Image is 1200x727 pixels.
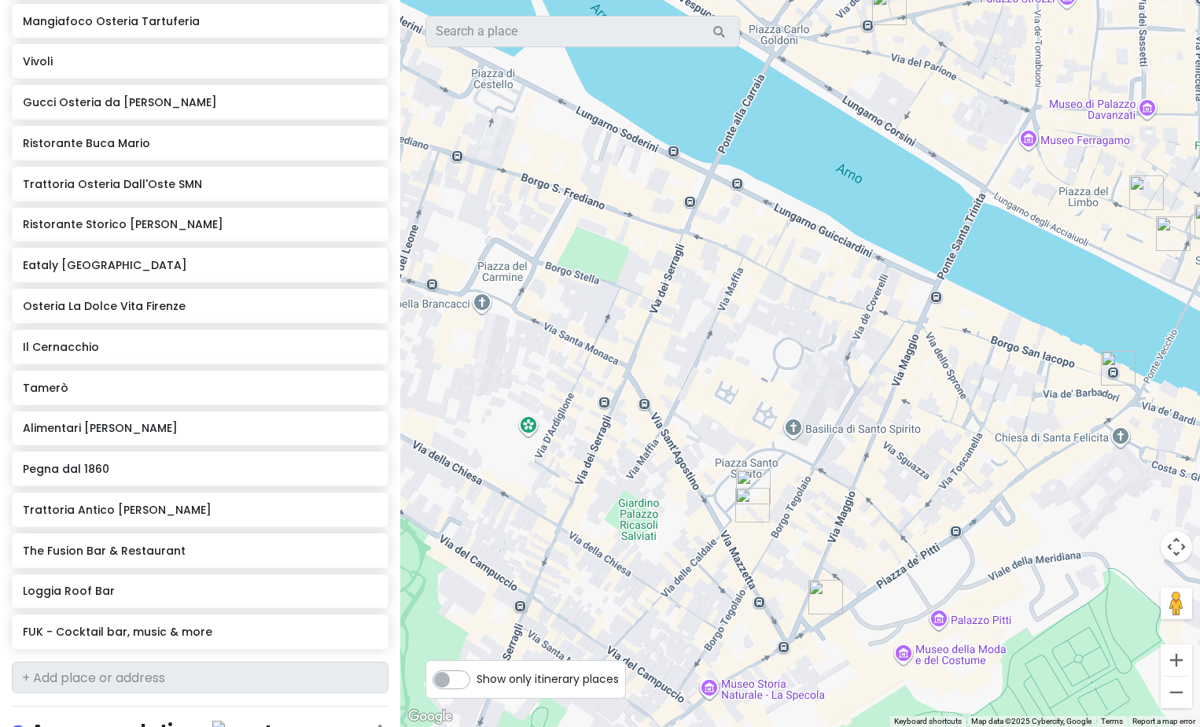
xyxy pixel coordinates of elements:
[404,707,456,727] img: Google
[1132,717,1195,725] a: Report a map error
[23,14,377,28] h6: Mangiafoco Osteria Tartuferia
[23,503,377,517] h6: Trattoria Antico [PERSON_NAME]
[23,340,377,354] h6: Il Cernacchio
[23,258,377,272] h6: Eataly [GEOGRAPHIC_DATA]
[23,421,377,435] h6: Alimentari [PERSON_NAME]
[736,470,771,504] div: Tamerò
[1129,175,1164,210] div: Mangiafoco Osteria Tartuferia
[425,16,740,47] input: Search a place
[23,381,377,395] h6: Tamerò
[1156,216,1191,251] div: The Fusion Bar & Restaurant
[23,217,377,231] h6: Ristorante Storico [PERSON_NAME]
[894,716,962,727] button: Keyboard shortcuts
[477,670,619,688] span: Show only itinerary places
[971,717,1091,725] span: Map data ©2025 Cybercity, Google
[23,95,377,109] h6: Gucci Osteria da [PERSON_NAME]
[23,177,377,191] h6: Trattoria Osteria Dall'Oste SMN
[23,462,377,476] h6: Pegna dal 1860
[23,584,377,598] h6: Loggia Roof Bar
[23,625,377,639] h6: FUK - Cocktail bar, music & more
[1101,717,1123,725] a: Terms (opens in new tab)
[1161,588,1192,619] button: Drag Pegman onto the map to open Street View
[23,299,377,313] h6: Osteria La Dolce Vita Firenze
[735,488,770,522] div: Loggia Roof Bar
[808,580,843,614] div: Alimentari Del Chianti
[12,662,388,693] input: + Add place or address
[1161,531,1192,563] button: Map camera controls
[1101,351,1136,386] div: Borgo San Iacopo, 7
[1161,677,1192,708] button: Zoom out
[23,544,377,558] h6: The Fusion Bar & Restaurant
[404,707,456,727] a: Open this area in Google Maps (opens a new window)
[1161,644,1192,676] button: Zoom in
[23,136,377,150] h6: Ristorante Buca Mario
[23,54,377,68] h6: Vivoli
